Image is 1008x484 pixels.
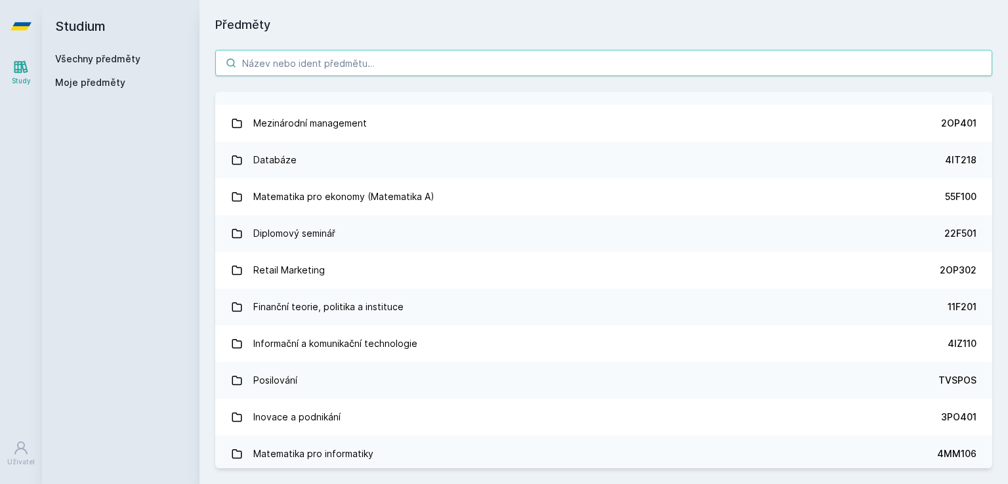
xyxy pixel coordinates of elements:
[253,257,325,283] div: Retail Marketing
[253,110,367,136] div: Mezinárodní management
[215,16,992,34] h1: Předměty
[253,147,297,173] div: Databáze
[7,457,35,467] div: Uživatel
[55,76,125,89] span: Moje předměty
[215,142,992,178] a: Databáze 4IT218
[945,190,976,203] div: 55F100
[937,447,976,460] div: 4MM106
[948,300,976,313] div: 11F201
[941,411,976,424] div: 3PO401
[940,264,976,277] div: 2OP302
[12,76,31,86] div: Study
[215,289,992,325] a: Finanční teorie, politika a instituce 11F201
[253,441,373,467] div: Matematika pro informatiky
[253,184,434,210] div: Matematika pro ekonomy (Matematika A)
[938,374,976,387] div: TVSPOS
[215,215,992,252] a: Diplomový seminář 22F501
[215,435,992,472] a: Matematika pro informatiky 4MM106
[253,294,404,320] div: Finanční teorie, politika a instituce
[253,220,335,247] div: Diplomový seminář
[215,252,992,289] a: Retail Marketing 2OP302
[215,178,992,215] a: Matematika pro ekonomy (Matematika A) 55F100
[55,53,140,64] a: Všechny předměty
[948,337,976,350] div: 4IZ110
[253,404,341,430] div: Inovace a podnikání
[3,52,39,92] a: Study
[3,434,39,474] a: Uživatel
[253,367,297,393] div: Posilování
[215,105,992,142] a: Mezinárodní management 2OP401
[215,362,992,399] a: Posilování TVSPOS
[215,399,992,435] a: Inovace a podnikání 3PO401
[941,117,976,130] div: 2OP401
[215,50,992,76] input: Název nebo ident předmětu…
[944,227,976,240] div: 22F501
[253,331,417,357] div: Informační a komunikační technologie
[945,153,976,167] div: 4IT218
[215,325,992,362] a: Informační a komunikační technologie 4IZ110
